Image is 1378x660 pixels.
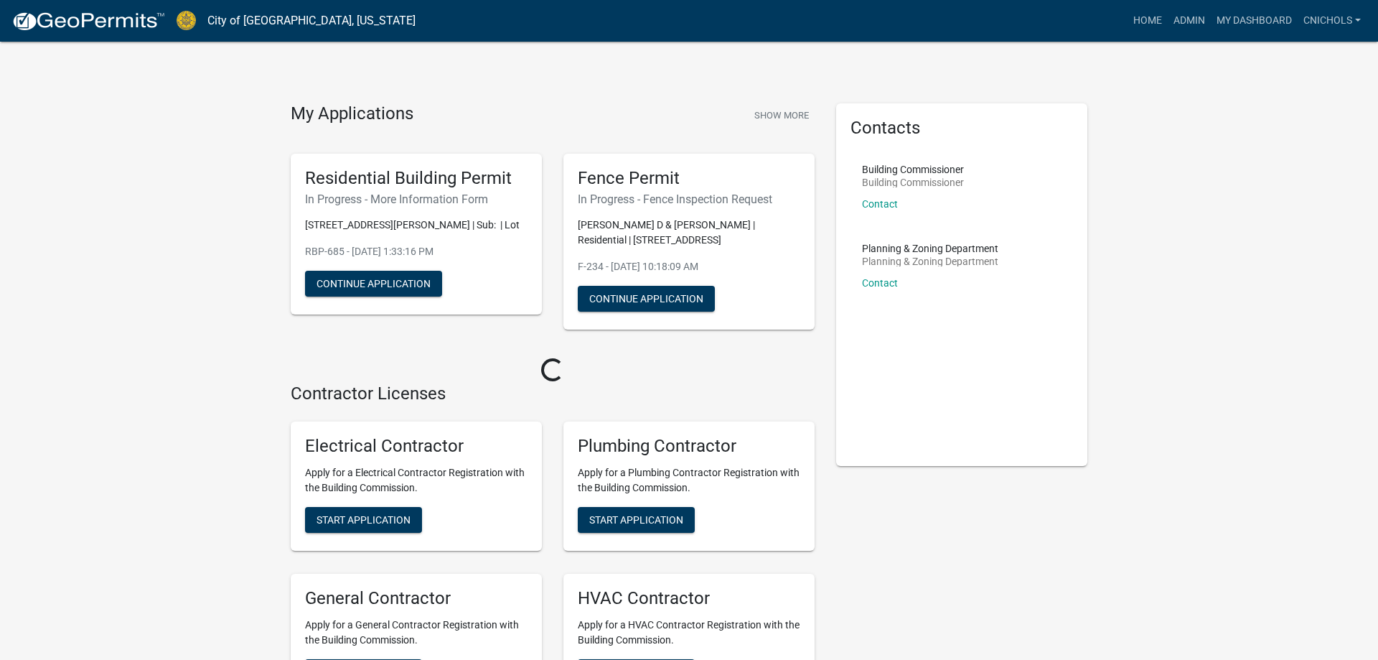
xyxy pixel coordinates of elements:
[862,277,898,289] a: Contact
[305,465,528,496] p: Apply for a Electrical Contractor Registration with the Building Commission.
[578,192,800,206] h6: In Progress - Fence Inspection Request
[305,588,528,609] h5: General Contractor
[578,618,800,648] p: Apply for a HVAC Contractor Registration with the Building Commission.
[305,244,528,259] p: RBP-685 - [DATE] 1:33:16 PM
[177,11,196,30] img: City of Jeffersonville, Indiana
[578,168,800,189] h5: Fence Permit
[305,436,528,457] h5: Electrical Contractor
[305,192,528,206] h6: In Progress - More Information Form
[850,118,1073,139] h5: Contacts
[578,507,695,533] button: Start Application
[305,271,442,297] button: Continue Application
[1128,7,1168,34] a: Home
[578,286,715,312] button: Continue Application
[862,256,998,266] p: Planning & Zoning Department
[578,436,800,457] h5: Plumbing Contractor
[305,618,528,648] p: Apply for a General Contractor Registration with the Building Commission.
[749,103,815,127] button: Show More
[291,103,413,125] h4: My Applications
[578,465,800,496] p: Apply for a Plumbing Contractor Registration with the Building Commission.
[578,218,800,248] p: [PERSON_NAME] D & [PERSON_NAME] | Residential | [STREET_ADDRESS]
[589,514,683,526] span: Start Application
[207,9,416,33] a: City of [GEOGRAPHIC_DATA], [US_STATE]
[1168,7,1211,34] a: Admin
[1298,7,1367,34] a: cnichols
[578,588,800,609] h5: HVAC Contractor
[862,243,998,254] p: Planning & Zoning Department
[291,384,815,404] h4: Contractor Licenses
[305,218,528,233] p: [STREET_ADDRESS][PERSON_NAME] | Sub: | Lot
[305,507,422,533] button: Start Application
[317,514,411,526] span: Start Application
[862,177,964,187] p: Building Commissioner
[862,164,964,175] p: Building Commissioner
[862,198,898,210] a: Contact
[305,168,528,189] h5: Residential Building Permit
[1211,7,1298,34] a: My Dashboard
[578,259,800,274] p: F-234 - [DATE] 10:18:09 AM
